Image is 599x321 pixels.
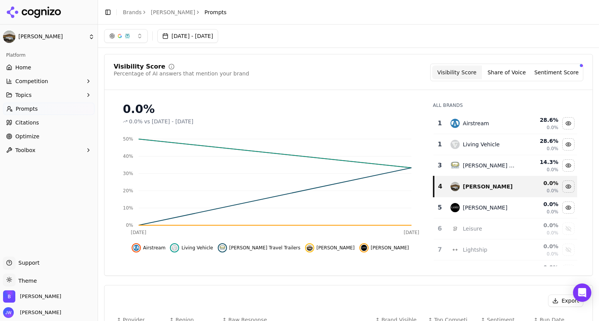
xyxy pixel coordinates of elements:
div: 0.0 % [522,264,558,271]
span: 0.0% [547,124,558,131]
span: Bowlus [20,293,61,300]
button: Hide airstream data [562,117,575,129]
span: Prompts [16,105,38,113]
tspan: [DATE] [131,230,147,235]
span: Theme [15,278,37,284]
button: Show leisure data [562,223,575,235]
button: Show pebble data [562,265,575,277]
div: [PERSON_NAME] [463,183,512,190]
div: 6 [437,224,443,233]
a: Prompts [3,103,95,115]
span: [PERSON_NAME] [371,245,409,251]
div: 28.6 % [522,137,558,145]
span: 0.0% [547,230,558,236]
a: Home [3,61,95,74]
div: 5 [437,203,443,212]
tspan: [DATE] [404,230,419,235]
img: lightship [450,245,460,254]
button: Topics [3,89,95,101]
div: 4 [437,182,443,191]
button: Hide bowlus data [562,180,575,193]
span: 0.0% [547,251,558,257]
button: Open organization switcher [3,290,61,303]
button: Competition [3,75,95,87]
span: [PERSON_NAME] [18,33,85,40]
button: Hide living vehicle data [170,243,213,252]
span: Toolbox [15,146,36,154]
a: Optimize [3,130,95,142]
img: bowlus [307,245,313,251]
span: vs [DATE] - [DATE] [144,118,194,125]
div: Data table [433,113,577,303]
img: Jonathan Wahl [3,307,14,318]
div: Lightship [463,246,487,254]
a: [PERSON_NAME] [151,8,195,16]
button: Hide airstream data [132,243,166,252]
button: Hide lance camper data [562,201,575,214]
button: Hide bowlus data [305,243,355,252]
tspan: 10% [123,205,133,211]
span: Topics [15,91,32,99]
a: Brands [123,9,142,15]
img: living vehicle [450,140,460,149]
div: Leisure [463,225,482,233]
span: Citations [15,119,39,126]
img: lance camper [450,203,460,212]
div: Living Vehicle [463,141,499,148]
img: lance camper [361,245,367,251]
span: Home [15,64,31,71]
div: 1 [437,119,443,128]
div: 0.0% [123,102,418,116]
img: bowlus [450,182,460,191]
span: 0.0% [129,118,143,125]
img: living vehicle [171,245,178,251]
tspan: 20% [123,188,133,193]
button: Open user button [3,307,61,318]
span: Prompts [204,8,227,16]
tspan: 50% [123,136,133,142]
span: 0.0% [547,209,558,215]
a: Citations [3,116,95,129]
div: 0.0 % [522,221,558,229]
div: Visibility Score [114,64,165,70]
div: 28.6 % [522,116,558,124]
span: [PERSON_NAME] [17,309,61,316]
button: Hide oliver travel trailers data [562,159,575,172]
tr: 5lance camper[PERSON_NAME]0.0%0.0%Hide lance camper data [434,197,577,218]
div: Platform [3,49,95,61]
div: 0.0 % [522,200,558,208]
img: airstream [133,245,139,251]
div: Percentage of AI answers that mention your brand [114,70,249,77]
div: All Brands [433,102,577,108]
div: Airstream [463,120,489,127]
tr: 4bowlus[PERSON_NAME]0.0%0.0%Hide bowlus data [434,176,577,197]
div: [PERSON_NAME] [463,204,507,211]
img: oliver travel trailers [219,245,225,251]
tr: 1living vehicleLiving Vehicle28.6%0.0%Hide living vehicle data [434,134,577,155]
span: Living Vehicle [181,245,213,251]
img: Bowlus [3,31,15,43]
tr: 6leisureLeisure0.0%0.0%Show leisure data [434,218,577,239]
span: Support [15,259,39,267]
div: 7 [437,245,443,254]
nav: breadcrumb [123,8,227,16]
img: oliver travel trailers [450,161,460,170]
button: Visibility Score [432,66,482,79]
img: airstream [450,119,460,128]
tr: 1airstreamAirstream28.6%0.0%Hide airstream data [434,113,577,134]
button: Share of Voice [482,66,532,79]
button: Toolbox [3,144,95,156]
div: [PERSON_NAME] Travel Trailers [463,162,516,169]
button: Hide living vehicle data [562,138,575,151]
button: Hide oliver travel trailers data [218,243,300,252]
tspan: 30% [123,171,133,176]
button: Export [548,295,583,307]
button: Show lightship data [562,244,575,256]
div: 14.3 % [522,158,558,166]
button: [DATE] - [DATE] [157,29,218,43]
tspan: 40% [123,154,133,159]
div: 0.0 % [522,242,558,250]
tr: 3oliver travel trailers[PERSON_NAME] Travel Trailers14.3%0.0%Hide oliver travel trailers data [434,155,577,176]
img: leisure [450,224,460,233]
span: Competition [15,77,48,85]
